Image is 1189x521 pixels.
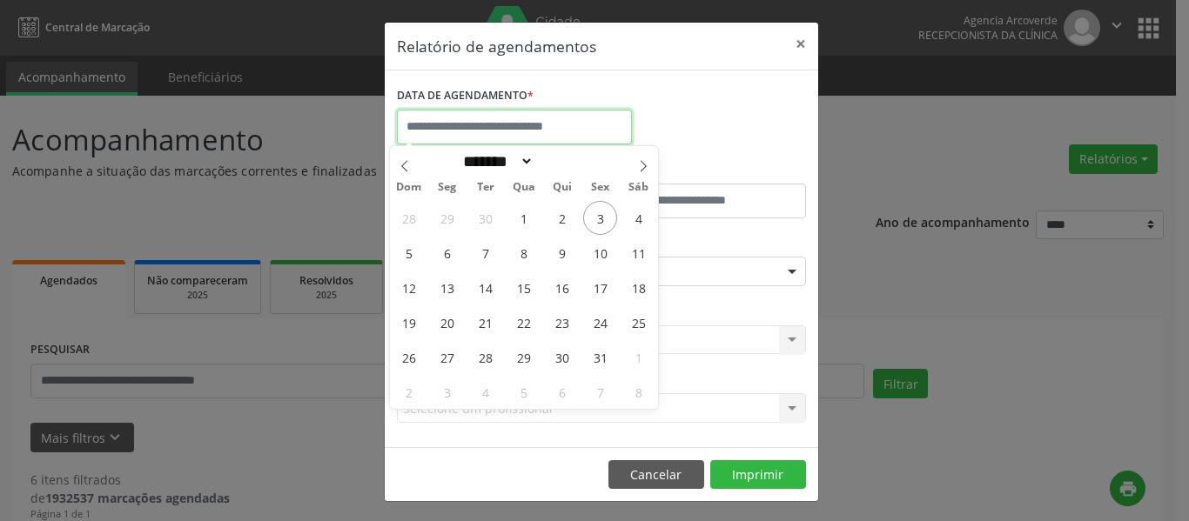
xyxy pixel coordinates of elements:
span: Novembro 5, 2025 [507,375,541,409]
span: Novembro 7, 2025 [583,375,617,409]
span: Outubro 23, 2025 [545,305,579,339]
input: Year [534,152,591,170]
span: Novembro 3, 2025 [430,375,464,409]
select: Month [457,152,534,170]
span: Sex [581,182,620,193]
span: Outubro 18, 2025 [621,271,655,304]
span: Novembro 6, 2025 [545,375,579,409]
button: Cancelar [608,460,704,490]
span: Outubro 26, 2025 [392,340,426,374]
span: Outubro 27, 2025 [430,340,464,374]
span: Outubro 19, 2025 [392,305,426,339]
h5: Relatório de agendamentos [397,35,596,57]
span: Outubro 3, 2025 [583,201,617,235]
label: ATÉ [606,157,806,184]
span: Outubro 14, 2025 [468,271,502,304]
span: Outubro 2, 2025 [545,201,579,235]
span: Outubro 13, 2025 [430,271,464,304]
span: Outubro 5, 2025 [392,236,426,270]
span: Outubro 25, 2025 [621,305,655,339]
span: Outubro 22, 2025 [507,305,541,339]
button: Imprimir [710,460,806,490]
span: Outubro 10, 2025 [583,236,617,270]
span: Novembro 8, 2025 [621,375,655,409]
span: Outubro 4, 2025 [621,201,655,235]
label: DATA DE AGENDAMENTO [397,83,534,110]
span: Novembro 1, 2025 [621,340,655,374]
span: Outubro 21, 2025 [468,305,502,339]
span: Outubro 6, 2025 [430,236,464,270]
span: Outubro 16, 2025 [545,271,579,304]
span: Ter [467,182,505,193]
button: Close [783,23,818,65]
span: Outubro 31, 2025 [583,340,617,374]
span: Outubro 20, 2025 [430,305,464,339]
span: Outubro 8, 2025 [507,236,541,270]
span: Outubro 17, 2025 [583,271,617,304]
span: Setembro 29, 2025 [430,201,464,235]
span: Outubro 30, 2025 [545,340,579,374]
span: Novembro 2, 2025 [392,375,426,409]
span: Outubro 12, 2025 [392,271,426,304]
span: Dom [390,182,428,193]
span: Qui [543,182,581,193]
span: Setembro 30, 2025 [468,201,502,235]
span: Seg [428,182,467,193]
span: Outubro 1, 2025 [507,201,541,235]
span: Outubro 11, 2025 [621,236,655,270]
span: Outubro 29, 2025 [507,340,541,374]
span: Sáb [620,182,658,193]
span: Novembro 4, 2025 [468,375,502,409]
span: Qua [505,182,543,193]
span: Outubro 24, 2025 [583,305,617,339]
span: Setembro 28, 2025 [392,201,426,235]
span: Outubro 28, 2025 [468,340,502,374]
span: Outubro 9, 2025 [545,236,579,270]
span: Outubro 15, 2025 [507,271,541,304]
span: Outubro 7, 2025 [468,236,502,270]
